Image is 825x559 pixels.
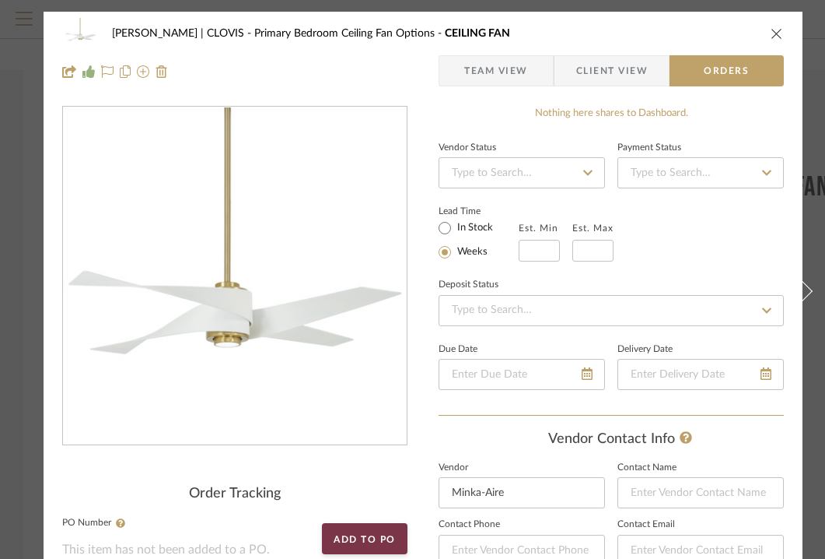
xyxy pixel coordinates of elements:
label: Est. Min [519,223,558,234]
div: 0 [63,107,407,445]
input: Type to Search… [439,295,784,326]
span: Primary Bedroom Ceiling Fan Options [254,28,445,39]
button: Add to PO [322,523,407,554]
div: Vendor Status [439,144,496,152]
div: Payment Status [617,144,681,152]
input: Enter Due Date [439,359,605,390]
input: Enter Delivery Date [617,359,784,390]
img: Remove from project [156,65,168,78]
span: Team View [464,55,528,86]
p: This item has not been added to a PO. [62,540,407,559]
label: Vendor [439,464,605,472]
input: Enter Vendor [439,477,605,508]
span: Orders [687,55,766,86]
button: close [770,26,784,40]
label: PO Number [62,519,407,528]
label: Weeks [454,245,488,259]
img: f3424f7e-cb27-4ceb-87fc-0dc3b77fab6d_436x436.jpg [66,107,404,445]
input: Type to Search… [439,157,605,188]
div: Order Tracking [62,486,407,503]
div: Nothing here shares to Dashboard. [439,106,784,121]
mat-radio-group: Select item type [439,218,519,262]
input: Type to Search… [617,157,784,188]
span: Client View [576,55,648,86]
label: Due Date [439,346,477,353]
span: Vendor Contact Info [548,432,675,446]
label: In Stock [454,221,493,235]
label: Contact Name [617,464,784,472]
span: [PERSON_NAME] | CLOVIS [112,28,254,39]
label: Contact Email [617,521,784,529]
label: Delivery Date [617,346,673,353]
div: Deposit Status [439,281,498,289]
img: f3424f7e-cb27-4ceb-87fc-0dc3b77fab6d_48x40.jpg [62,18,100,49]
label: Contact Phone [439,521,605,529]
span: CEILING FAN [445,28,510,39]
input: Enter Vendor Contact Name [617,477,784,508]
label: Lead Time [439,204,519,218]
label: Est. Max [572,223,614,234]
